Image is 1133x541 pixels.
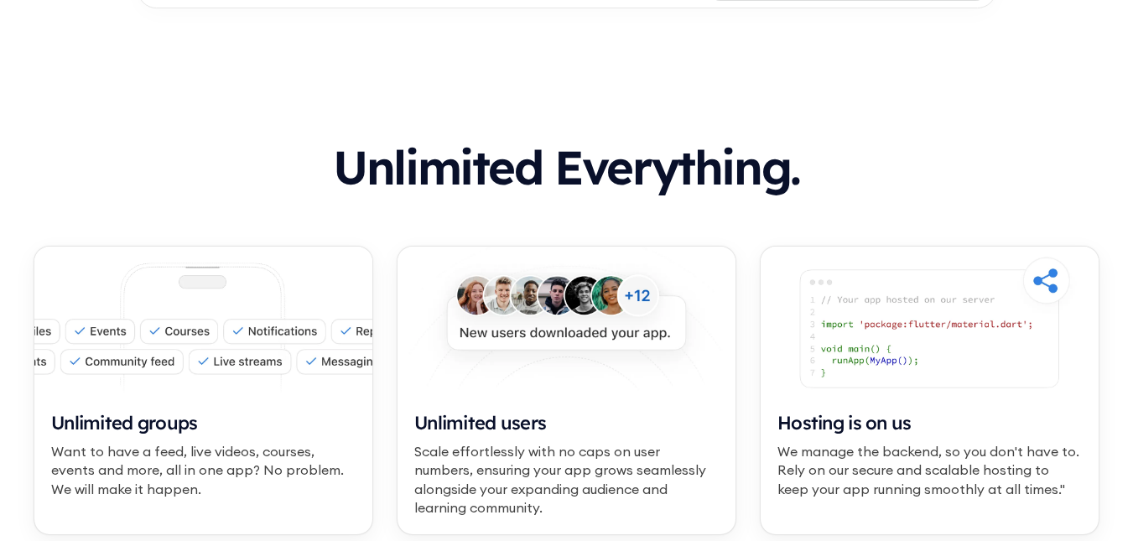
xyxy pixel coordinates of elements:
div: Unlimited users [414,411,719,435]
div: Hosting is on us [777,411,1082,435]
div: Want to have a feed, live videos, courses, events and more, all in one app? No problem. We will m... [51,442,356,498]
h2: Unlimited Everything. [34,143,1099,192]
div: We manage the backend, so you don't have to. Rely on our secure and scalable hosting to keep your... [777,442,1082,498]
div: Scale effortlessly with no caps on user numbers, ensuring your app grows seamlessly alongside you... [414,442,719,518]
div: Unlimited groups [51,411,356,435]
